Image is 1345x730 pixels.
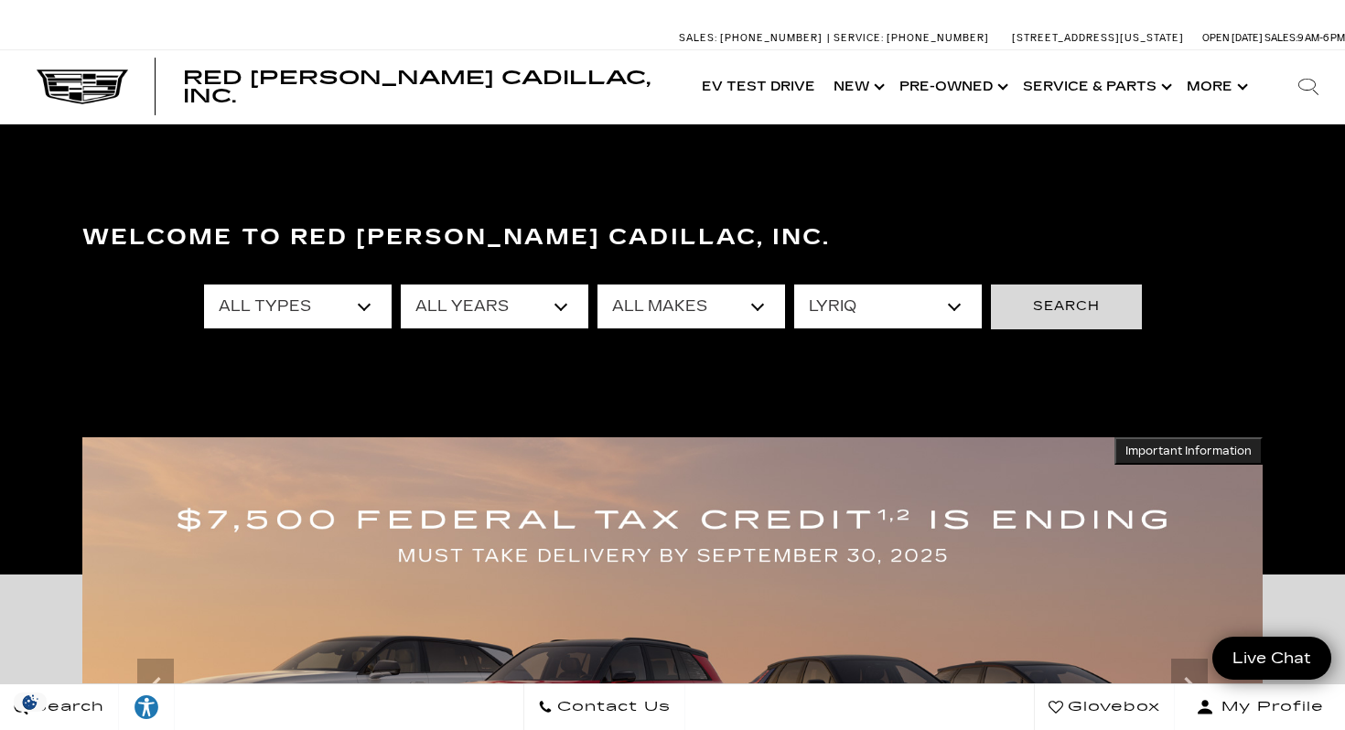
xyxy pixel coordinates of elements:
[553,694,671,720] span: Contact Us
[1125,444,1252,458] span: Important Information
[523,684,685,730] a: Contact Us
[1063,694,1160,720] span: Glovebox
[1297,32,1345,44] span: 9 AM-6 PM
[679,32,717,44] span: Sales:
[1012,32,1184,44] a: [STREET_ADDRESS][US_STATE]
[794,284,982,328] select: Filter by model
[1212,637,1331,680] a: Live Chat
[1223,648,1320,669] span: Live Chat
[9,692,51,712] img: Opt-Out Icon
[82,220,1263,256] h3: Welcome to Red [PERSON_NAME] Cadillac, Inc.
[96,300,97,301] a: Accessible Carousel
[824,50,890,123] a: New
[137,659,174,714] div: Previous slide
[1272,50,1345,123] div: Search
[1214,694,1324,720] span: My Profile
[119,684,175,730] a: Explore your accessibility options
[1171,659,1208,714] div: Next slide
[1114,437,1263,465] button: Important Information
[693,50,824,123] a: EV Test Drive
[183,67,651,107] span: Red [PERSON_NAME] Cadillac, Inc.
[37,70,128,104] img: Cadillac Dark Logo with Cadillac White Text
[720,32,823,44] span: [PHONE_NUMBER]
[679,33,827,43] a: Sales: [PHONE_NUMBER]
[401,284,588,328] select: Filter by year
[1202,32,1263,44] span: Open [DATE]
[1175,684,1345,730] button: Open user profile menu
[887,32,989,44] span: [PHONE_NUMBER]
[204,284,392,328] select: Filter by type
[890,50,1014,123] a: Pre-Owned
[183,69,674,105] a: Red [PERSON_NAME] Cadillac, Inc.
[1264,32,1297,44] span: Sales:
[9,692,51,712] section: Click to Open Cookie Consent Modal
[1178,50,1254,123] button: More
[1014,50,1178,123] a: Service & Parts
[827,33,994,43] a: Service: [PHONE_NUMBER]
[28,694,104,720] span: Search
[597,284,785,328] select: Filter by make
[119,693,174,721] div: Explore your accessibility options
[1034,684,1175,730] a: Glovebox
[991,284,1142,328] button: Search
[834,32,884,44] span: Service:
